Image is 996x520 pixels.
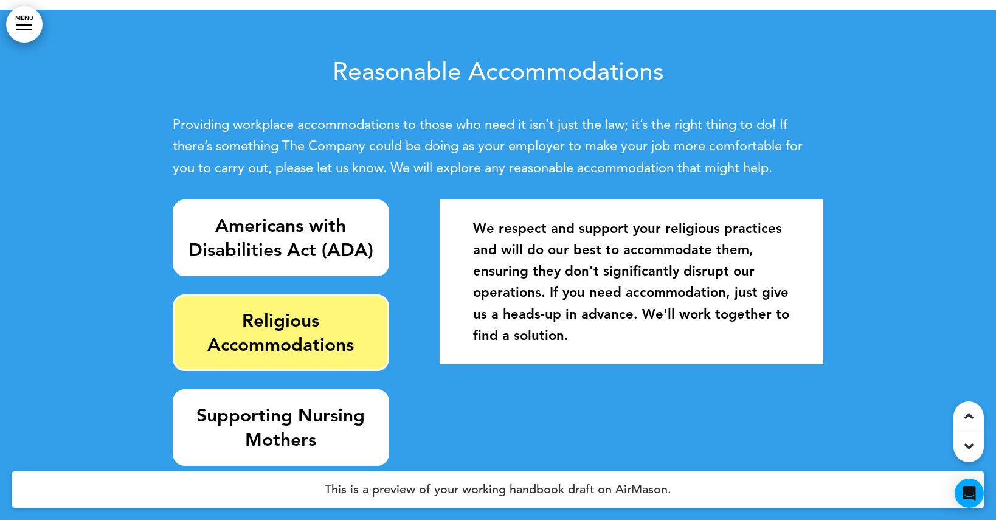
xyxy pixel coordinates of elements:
strong: Americans with Disabilities Act (ADA) [188,215,373,261]
span: Providing workplace accommodations to those who need it isn’t just the law; it’s the right thing ... [173,116,803,175]
strong: We respect and support your religious practices and will do our best to accommodate them, ensurin... [473,220,789,344]
strong: Supporting Nursing Mothers [196,404,365,451]
h4: This is a preview of your working handbook draft on AirMason. [12,471,984,508]
strong: Religious Accommodations [207,310,354,356]
a: MENU [6,6,43,43]
span: Reasonable Accommodations [333,56,663,86]
div: Open Intercom Messenger [955,479,984,508]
